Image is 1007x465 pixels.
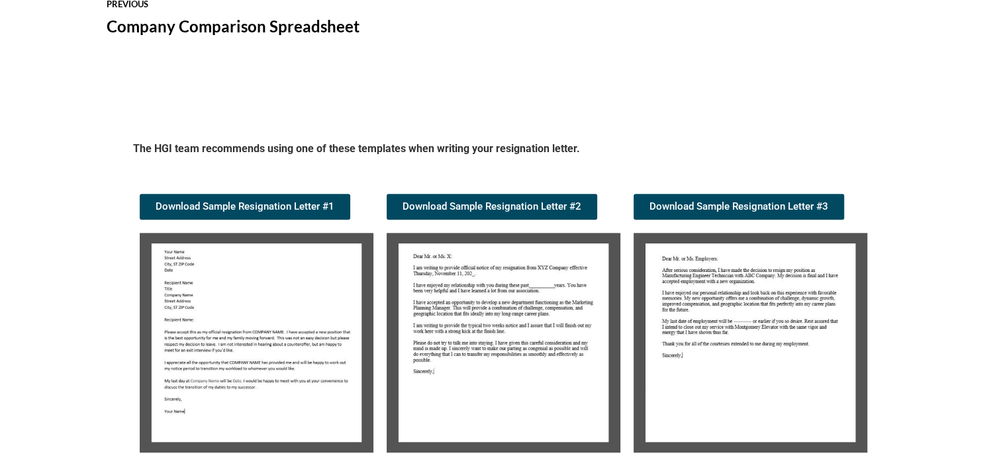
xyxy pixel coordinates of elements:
[140,194,350,220] a: Download Sample Resignation Letter #1
[133,142,875,161] h5: The HGI team recommends using one of these templates when writing your resignation letter.
[387,194,597,220] a: Download Sample Resignation Letter #2
[403,202,581,212] span: Download Sample Resignation Letter #2
[634,194,844,220] a: Download Sample Resignation Letter #3
[107,15,504,38] div: Company Comparison Spreadsheet
[156,202,334,212] span: Download Sample Resignation Letter #1
[649,202,828,212] span: Download Sample Resignation Letter #3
